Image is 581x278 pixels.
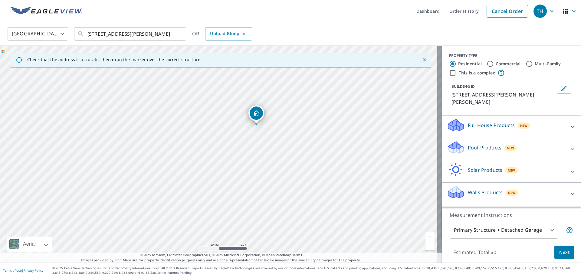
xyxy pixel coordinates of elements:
p: Roof Products [468,144,501,151]
div: [GEOGRAPHIC_DATA] [8,25,68,42]
span: New [508,168,515,173]
a: Current Level 19, Zoom Out [425,241,435,250]
span: Upload Blueprint [210,30,247,38]
p: Solar Products [468,166,502,174]
button: Close [421,56,428,64]
a: OpenStreetMap [266,253,291,257]
p: Measurement Instructions [450,211,573,219]
div: OR [192,27,252,41]
span: New [508,190,516,195]
p: BUILDING ID [451,84,475,89]
input: Search by address or latitude-longitude [87,25,174,42]
div: TH [533,5,547,18]
div: Aerial [21,237,38,252]
p: Full House Products [468,122,515,129]
p: Check that the address is accurate, then drag the marker over the correct structure. [27,57,202,62]
a: Privacy Policy [24,268,43,273]
p: © 2025 Eagle View Technologies, Inc. and Pictometry International Corp. All Rights Reserved. Repo... [52,266,578,275]
a: Current Level 19, Zoom In [425,232,435,241]
span: Next [559,249,570,256]
a: Terms of Use [3,268,22,273]
span: Your report will include the primary structure and a detached garage if one exists. [566,227,573,234]
img: EV Logo [11,7,82,16]
div: Walls ProductsNew [447,185,576,202]
div: Aerial [7,237,52,252]
p: | [3,269,43,272]
div: PROPERTY TYPE [449,53,574,58]
label: Commercial [496,61,521,67]
a: Cancel Order [487,5,528,18]
div: Primary Structure + Detached Garage [450,222,558,239]
div: Roof ProductsNew [447,140,576,158]
p: Walls Products [468,189,503,196]
button: Next [554,246,574,259]
label: Residential [458,61,482,67]
label: This is a complex [459,70,495,76]
span: New [507,146,514,150]
div: Dropped pin, building 1, Residential property, 2379 Miller Rd Metamora, MI 48455 [248,105,264,124]
div: Full House ProductsNew [447,118,576,135]
span: New [520,123,528,128]
label: Multi-Family [535,61,561,67]
div: Solar ProductsNew [447,163,576,180]
p: [STREET_ADDRESS][PERSON_NAME][PERSON_NAME] [451,91,554,106]
a: Upload Blueprint [205,27,252,41]
button: Edit building 1 [557,84,571,93]
p: Estimated Total: $0 [448,246,501,259]
span: © 2025 TomTom, Earthstar Geographics SIO, © 2025 Microsoft Corporation, © [140,253,302,258]
a: Terms [292,253,302,257]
